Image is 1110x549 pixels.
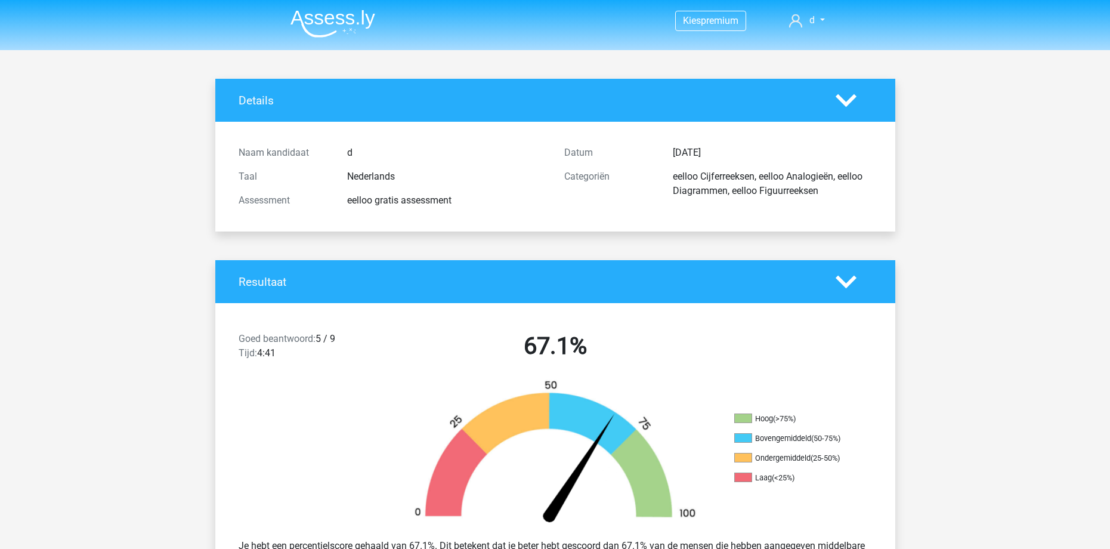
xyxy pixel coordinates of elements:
div: Datum [555,146,664,160]
li: Ondergemiddeld [734,453,854,464]
img: Assessly [290,10,375,38]
div: Assessment [230,193,338,208]
div: (25-50%) [811,454,840,462]
li: Bovengemiddeld [734,433,854,444]
div: [DATE] [664,146,881,160]
h2: 67.1% [401,332,709,360]
span: d [809,14,815,26]
h4: Details [239,94,818,107]
span: Kies [683,15,701,26]
li: Hoog [734,414,854,424]
div: (50-75%) [811,434,840,443]
div: Categoriën [555,169,664,198]
div: Naam kandidaat [230,146,338,160]
div: (>75%) [773,414,796,423]
div: Nederlands [338,169,555,184]
div: Taal [230,169,338,184]
span: Goed beantwoord: [239,333,316,344]
h4: Resultaat [239,275,818,289]
img: 67.07803f250727.png [394,380,716,529]
div: 5 / 9 4:41 [230,332,392,365]
div: eelloo gratis assessment [338,193,555,208]
a: Kiespremium [676,13,746,29]
span: premium [701,15,738,26]
a: d [784,13,829,27]
li: Laag [734,473,854,483]
span: Tijd: [239,347,257,359]
div: (<25%) [772,473,794,482]
div: d [338,146,555,160]
div: eelloo Cijferreeksen, eelloo Analogieën, eelloo Diagrammen, eelloo Figuurreeksen [664,169,881,198]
